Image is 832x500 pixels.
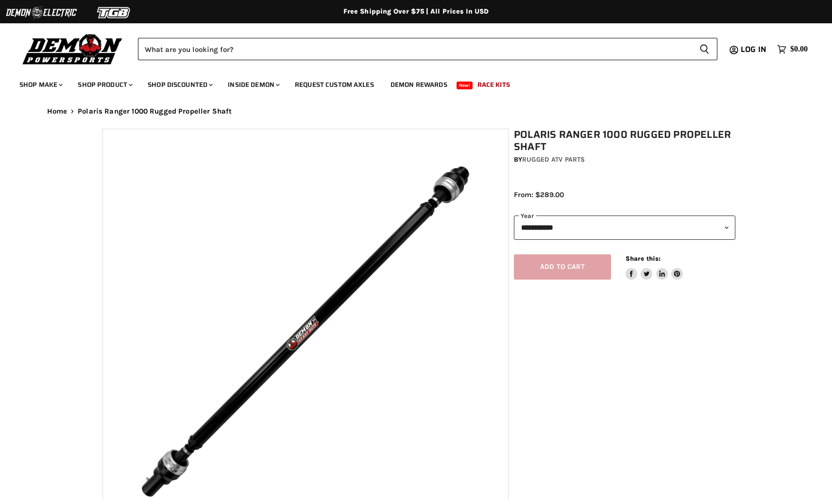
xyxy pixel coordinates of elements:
[138,38,717,60] form: Product
[28,107,805,116] nav: Breadcrumbs
[12,75,68,95] a: Shop Make
[47,107,68,116] a: Home
[221,75,286,95] a: Inside Demon
[626,254,683,280] aside: Share this:
[692,38,717,60] button: Search
[736,45,772,54] a: Log in
[470,75,517,95] a: Race Kits
[70,75,138,95] a: Shop Product
[5,3,78,22] img: Demon Electric Logo 2
[741,43,766,55] span: Log in
[12,71,805,95] ul: Main menu
[457,82,473,89] span: New!
[626,255,661,262] span: Share this:
[514,216,735,239] select: year
[19,32,126,66] img: Demon Powersports
[288,75,381,95] a: Request Custom Axles
[78,107,232,116] span: Polaris Ranger 1000 Rugged Propeller Shaft
[140,75,219,95] a: Shop Discounted
[790,45,808,54] span: $0.00
[383,75,455,95] a: Demon Rewards
[772,42,813,56] a: $0.00
[28,7,805,16] div: Free Shipping Over $75 | All Prices In USD
[514,129,735,153] h1: Polaris Ranger 1000 Rugged Propeller Shaft
[514,154,735,165] div: by
[522,155,585,164] a: Rugged ATV Parts
[78,3,151,22] img: TGB Logo 2
[514,190,564,199] span: From: $289.00
[138,38,692,60] input: Search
